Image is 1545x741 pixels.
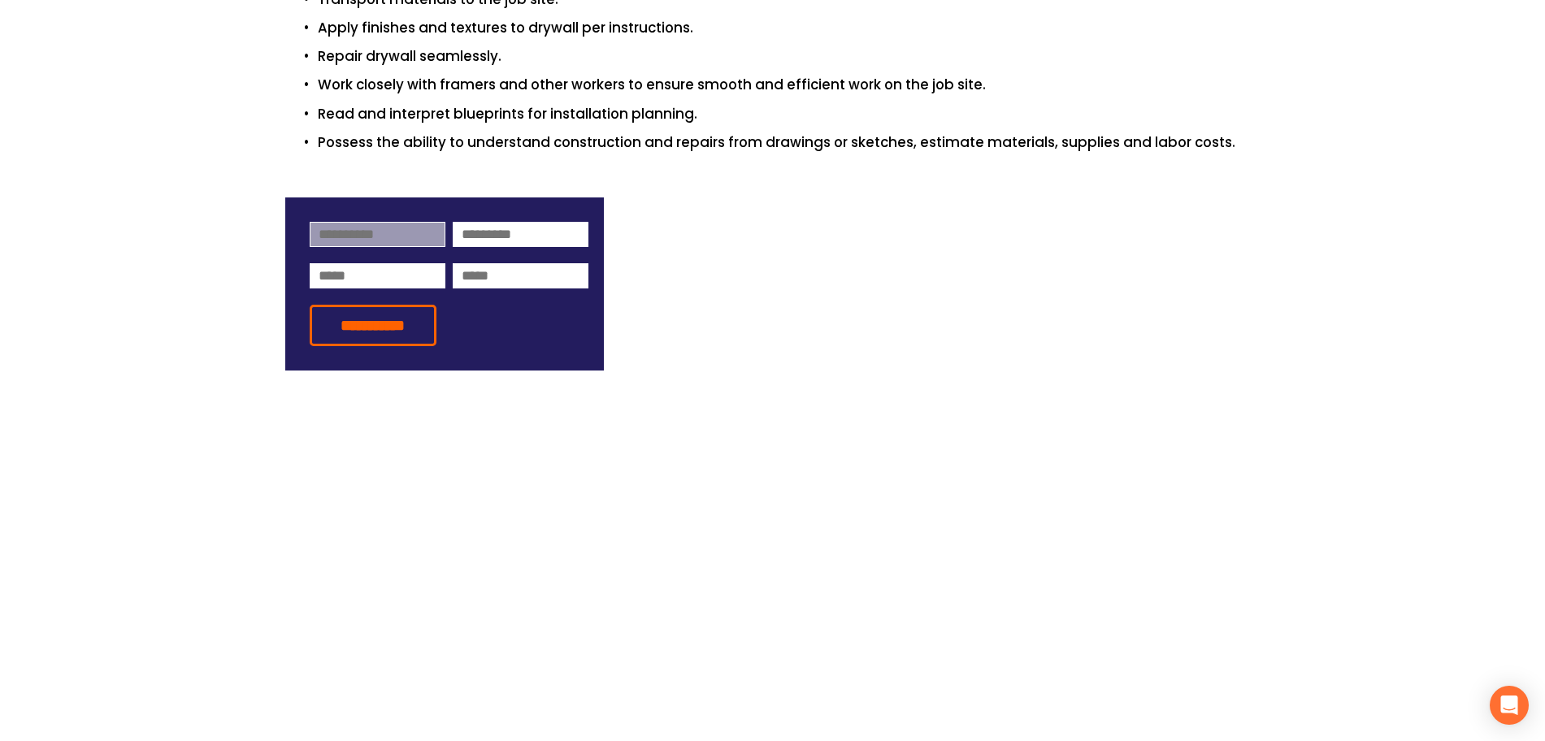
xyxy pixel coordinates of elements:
p: Repair drywall seamlessly. [318,45,1261,67]
div: Open Intercom Messenger [1490,686,1529,725]
p: Read and interpret blueprints for installation planning. [318,103,1261,125]
p: Apply finishes and textures to drywall per instructions. [318,17,1261,39]
p: Work closely with framers and other workers to ensure smooth and efficient work on the job site. [318,74,1261,96]
p: Possess the ability to understand construction and repairs from drawings or sketches, estimate ma... [318,132,1261,154]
